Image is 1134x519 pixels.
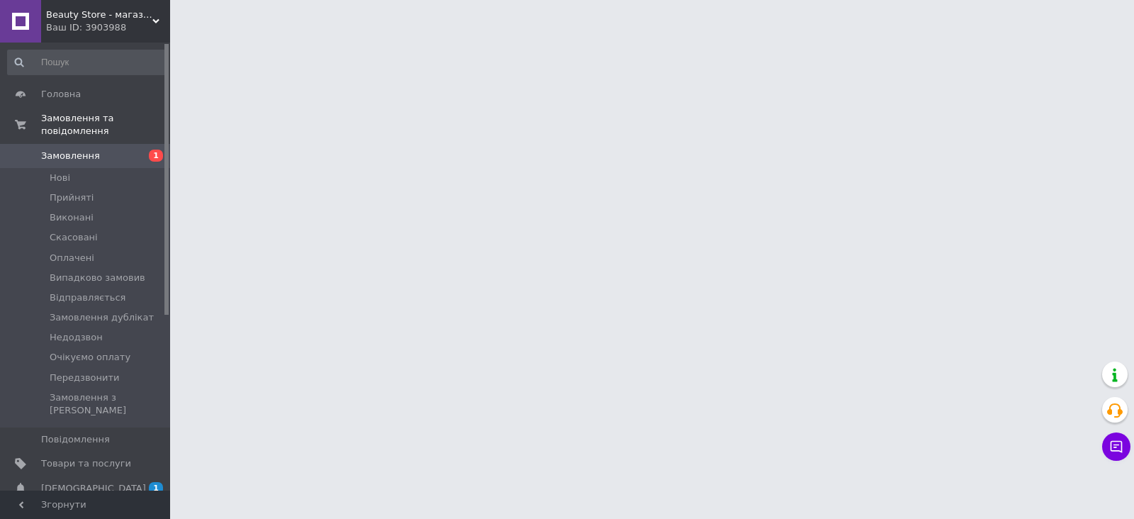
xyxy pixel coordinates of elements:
span: Відправляється [50,291,125,304]
span: 1 [149,482,163,494]
span: Головна [41,88,81,101]
span: Випадково замовив [50,272,145,284]
input: Пошук [7,50,167,75]
span: Повідомлення [41,433,110,446]
span: Товари та послуги [41,457,131,470]
span: Недодзвон [50,331,103,344]
span: Оплачені [50,252,94,264]
span: Прийняті [50,191,94,204]
span: Замовлення [41,150,100,162]
div: Ваш ID: 3903988 [46,21,170,34]
span: Beauty Store - магазин доглядової косметики [46,9,152,21]
span: Замовлення з [PERSON_NAME] [50,391,166,417]
span: 1 [149,150,163,162]
button: Чат з покупцем [1102,432,1130,461]
span: Нові [50,172,70,184]
span: Скасовані [50,231,98,244]
span: Очікуємо оплату [50,351,130,364]
span: [DEMOGRAPHIC_DATA] [41,482,146,495]
span: Замовлення дублікат [50,311,154,324]
span: Передзвонити [50,372,120,384]
span: Замовлення та повідомлення [41,112,170,138]
span: Виконані [50,211,94,224]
